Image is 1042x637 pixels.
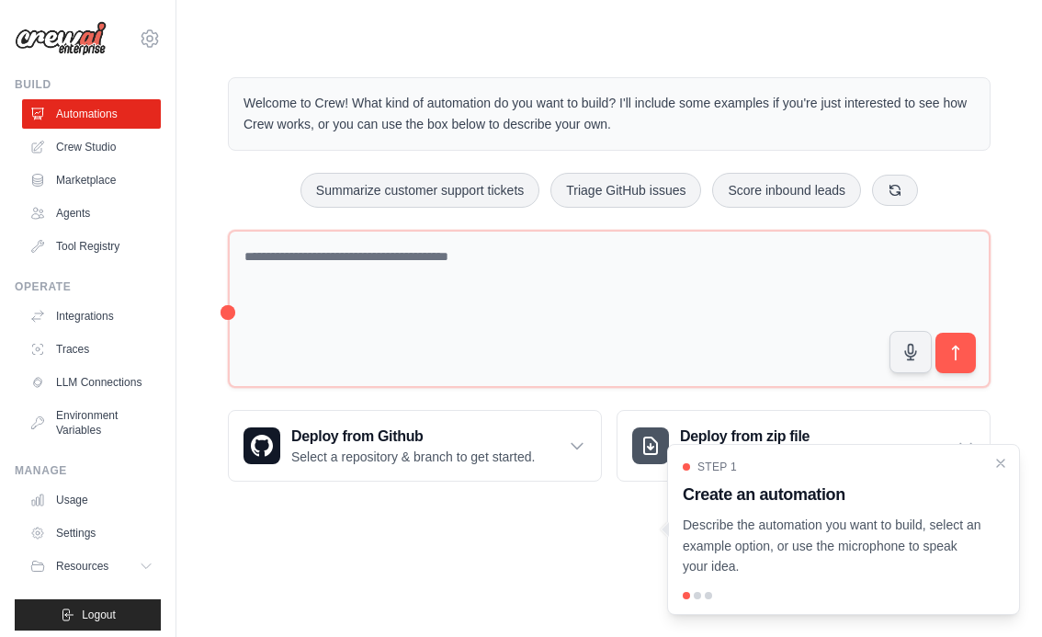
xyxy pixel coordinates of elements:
a: Environment Variables [22,401,161,445]
button: Triage GitHub issues [550,173,701,208]
button: Summarize customer support tickets [300,173,539,208]
a: LLM Connections [22,368,161,397]
h3: Deploy from Github [291,426,535,448]
a: Tool Registry [22,232,161,261]
p: Describe the automation you want to build, select an example option, or use the microphone to spe... [683,515,982,577]
a: Usage [22,485,161,515]
button: Logout [15,599,161,631]
img: Logo [15,21,107,56]
a: Agents [22,199,161,228]
button: Close walkthrough [993,456,1008,471]
a: Integrations [22,301,161,331]
div: Operate [15,279,161,294]
a: Crew Studio [22,132,161,162]
p: Select a repository & branch to get started. [291,448,535,466]
button: Resources [22,552,161,581]
p: Welcome to Crew! What kind of automation do you want to build? I'll include some examples if you'... [244,93,975,135]
button: Score inbound leads [712,173,861,208]
h3: Create an automation [683,482,982,507]
div: Manage [15,463,161,478]
a: Marketplace [22,165,161,195]
span: Step 1 [697,460,737,474]
a: Settings [22,518,161,548]
div: Build [15,77,161,92]
span: Logout [82,608,116,622]
a: Automations [22,99,161,129]
span: Resources [56,559,108,574]
a: Traces [22,335,161,364]
h3: Deploy from zip file [680,426,835,448]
